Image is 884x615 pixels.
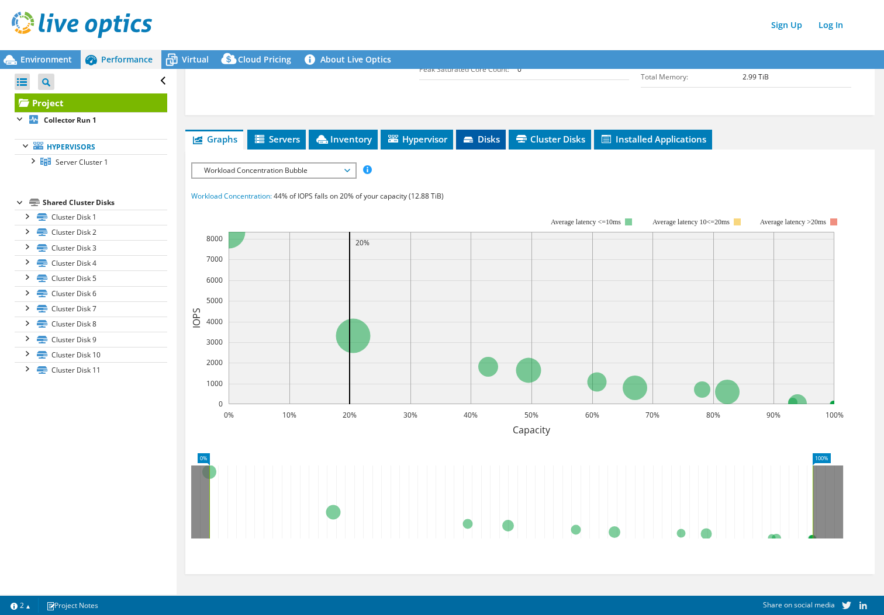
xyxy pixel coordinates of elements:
a: Server Cluster 1 [15,154,167,169]
span: Server Cluster 1 [56,157,108,167]
span: Hypervisor [386,133,447,145]
a: Sign Up [765,16,808,33]
span: Workload Concentration Bubble [198,164,348,178]
text: Capacity [513,423,551,436]
a: Cluster Disk 5 [15,270,167,286]
tspan: Average latency <=10ms [551,218,621,226]
text: 5000 [206,296,223,305]
span: 44% of IOPS falls on 20% of your capacity (12.88 TiB) [274,191,444,201]
text: 6000 [206,275,223,285]
a: Project [15,93,167,112]
a: 2 [2,598,39,613]
text: Average latency >20ms [760,218,826,226]
span: Cluster Disks [514,133,585,145]
text: 8000 [206,234,223,244]
td: Total Memory: [641,67,742,88]
text: 3000 [206,337,223,347]
a: Hypervisors [15,139,167,154]
span: Environment [20,54,72,65]
span: Graphs [191,133,237,145]
a: Cluster Disk 3 [15,240,167,255]
text: 70% [645,410,659,420]
b: Collector Run 1 [44,115,96,125]
a: Project Notes [38,598,106,613]
td: Peak Saturated Core Count: [419,60,517,80]
a: Collector Run 1 [15,112,167,127]
span: Share on social media [763,600,835,610]
a: Cluster Disk 6 [15,286,167,301]
a: Cluster Disk 11 [15,362,167,377]
text: 20% [343,410,357,420]
b: 2.99 TiB [743,72,769,82]
a: Cluster Disk 2 [15,225,167,240]
text: 7000 [206,254,223,264]
text: IOPS [190,308,203,328]
tspan: Average latency 10<=20ms [652,218,730,226]
a: Cluster Disk 9 [15,332,167,347]
span: Virtual [182,54,209,65]
span: Performance [101,54,153,65]
text: 90% [766,410,781,420]
text: 40% [464,410,478,420]
text: 2000 [206,357,223,367]
text: 100% [826,410,844,420]
a: About Live Optics [300,50,400,69]
text: 50% [524,410,538,420]
a: Log In [813,16,849,33]
b: 0 [517,64,522,74]
span: Inventory [315,133,372,145]
text: 0% [224,410,234,420]
text: 30% [403,410,417,420]
text: 80% [706,410,720,420]
text: 10% [282,410,296,420]
text: 1000 [206,378,223,388]
span: Disks [462,133,500,145]
span: Servers [253,133,300,145]
div: Shared Cluster Disks [43,196,167,210]
a: Cluster Disk 1 [15,210,167,225]
span: Installed Applications [600,133,706,145]
span: Cloud Pricing [238,54,291,65]
a: Cluster Disk 7 [15,301,167,317]
img: live_optics_svg.svg [12,12,152,38]
text: 60% [585,410,599,420]
a: Cluster Disk 4 [15,255,167,270]
text: 4000 [206,317,223,326]
a: Cluster Disk 8 [15,317,167,332]
span: Workload Concentration: [191,191,272,201]
a: Cluster Disk 10 [15,347,167,362]
text: 0 [219,399,223,409]
text: 20% [355,238,370,248]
